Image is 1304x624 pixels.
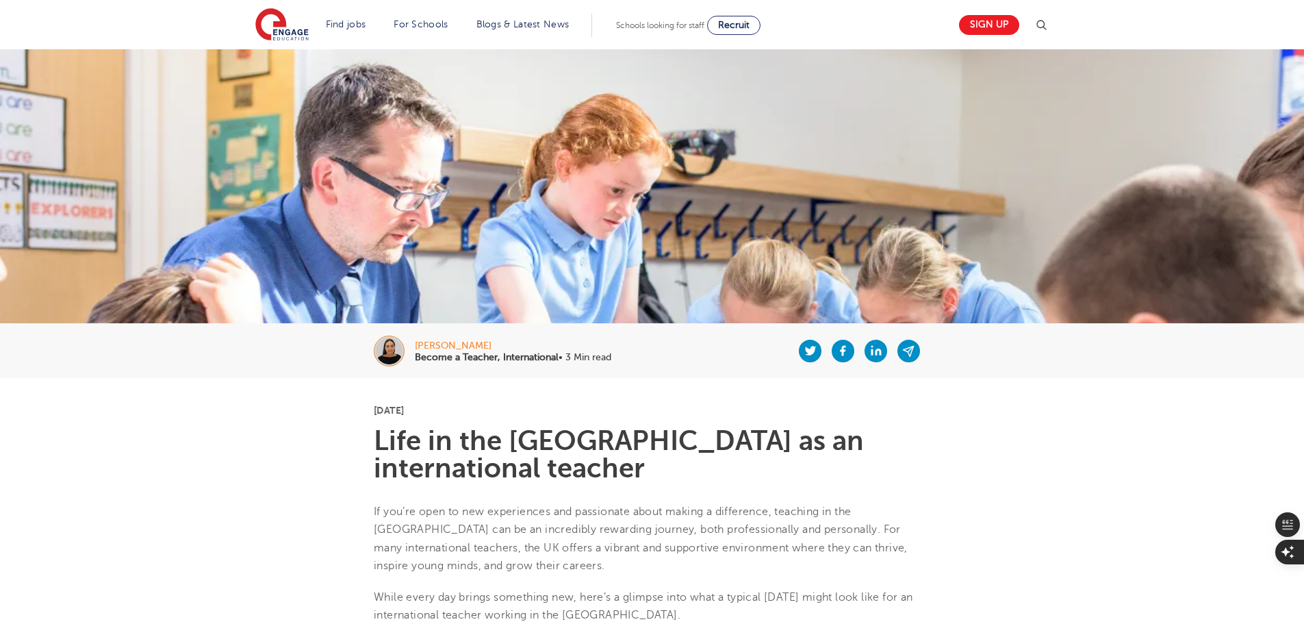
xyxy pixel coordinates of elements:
p: • 3 Min read [415,353,611,362]
span: Schools looking for staff [616,21,704,30]
a: Sign up [959,15,1019,35]
p: [DATE] [374,405,930,415]
b: Become a Teacher, International [415,352,559,362]
a: Blogs & Latest News [476,19,570,29]
div: [PERSON_NAME] [415,341,611,351]
span: Recruit [718,20,750,30]
a: For Schools [394,19,448,29]
h1: Life in the [GEOGRAPHIC_DATA] as an international teacher [374,427,930,482]
a: Recruit [707,16,760,35]
p: If you’re open to new experiences and passionate about making a difference, teaching in the [GEOG... [374,503,930,575]
img: Engage Education [255,8,309,42]
a: Find jobs [326,19,366,29]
